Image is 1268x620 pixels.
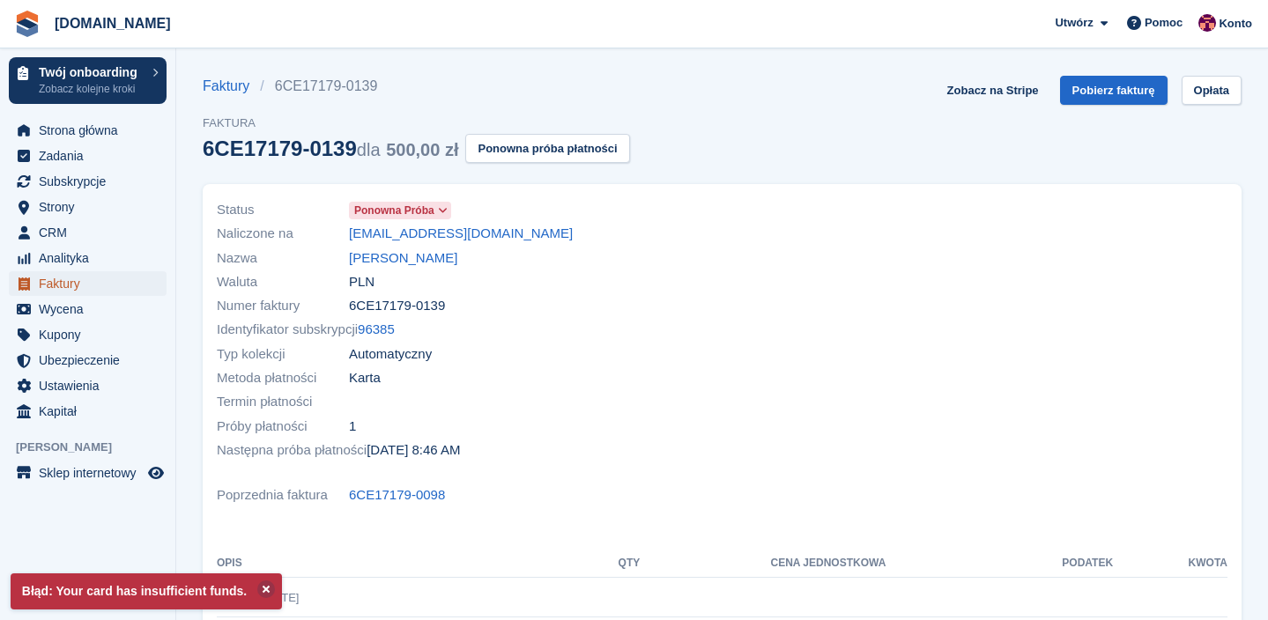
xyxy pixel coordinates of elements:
[9,57,167,104] a: Twój onboarding Zobacz kolejne kroki
[349,248,457,269] a: [PERSON_NAME]
[39,271,145,296] span: Faktury
[1182,76,1242,105] a: Opłata
[9,297,167,321] a: menu
[217,320,358,340] span: Identyfikator subskrypcji
[349,368,381,388] span: Karta
[9,118,167,143] a: menu
[203,114,630,132] span: Faktura
[39,81,144,97] p: Zobacz kolejne kroki
[39,144,145,168] span: Zadania
[39,348,145,373] span: Ubezpieczenie
[9,322,167,347] a: menu
[39,169,145,194] span: Subskrypcje
[9,373,167,398] a: menu
[1219,15,1252,33] span: Konto
[217,248,349,269] span: Nazwa
[39,297,145,321] span: Wycena
[217,296,349,316] span: Numer faktury
[217,550,594,578] th: Opis
[39,373,145,398] span: Ustawienia
[1055,14,1093,32] span: Utwórz
[940,76,1046,105] a: Zobacz na Stripe
[217,392,349,412] span: Termin płatności
[594,550,641,578] th: QTY
[1113,550,1227,578] th: Kwota
[203,137,458,160] div: 6CE17179-0139
[9,271,167,296] a: menu
[9,348,167,373] a: menu
[39,195,145,219] span: Strony
[1145,14,1183,32] span: Pomoc
[349,200,451,220] a: Ponowna próba
[9,169,167,194] a: menu
[39,322,145,347] span: Kupony
[386,140,458,159] span: 500,00 zł
[39,66,144,78] p: Twój onboarding
[640,550,886,578] th: Cena jednostkowa
[349,485,445,506] a: 6CE17179-0098
[349,417,356,437] span: 1
[886,550,1113,578] th: Podatek
[357,140,381,159] span: dla
[9,144,167,168] a: menu
[39,246,145,270] span: Analityka
[217,200,349,220] span: Status
[349,296,445,316] span: 6CE17179-0139
[367,440,460,461] time: 2025-09-21 06:46:48 UTC
[217,485,349,506] span: Poprzednia faktura
[358,320,395,340] a: 96385
[39,118,145,143] span: Strona główna
[39,220,145,245] span: CRM
[1060,76,1168,105] a: Pobierz fakturę
[349,272,374,292] span: PLN
[39,461,145,485] span: Sklep internetowy
[217,368,349,388] span: Metoda płatności
[203,76,260,97] a: Faktury
[465,134,629,163] button: Ponowna próba płatności
[9,220,167,245] a: menu
[217,272,349,292] span: Waluta
[145,462,167,483] a: Podgląd sklepu
[48,9,178,38] a: [DOMAIN_NAME]
[1198,14,1216,32] img: Mateusz Kacwin
[9,461,167,485] a: menu
[217,224,349,244] span: Naliczone na
[203,76,630,97] nav: breadcrumbs
[349,344,432,365] span: Automatyczny
[354,203,434,218] span: Ponowna próba
[349,224,573,244] a: [EMAIL_ADDRESS][DOMAIN_NAME]
[9,399,167,424] a: menu
[14,11,41,37] img: stora-icon-8386f47178a22dfd0bd8f6a31ec36ba5ce8667c1dd55bd0f319d3a0aa187defe.svg
[16,439,175,456] span: [PERSON_NAME]
[9,246,167,270] a: menu
[9,195,167,219] a: menu
[217,417,349,437] span: Próby płatności
[39,399,145,424] span: Kapitał
[217,344,349,365] span: Typ kolekcji
[11,573,282,609] p: Błąd: Your card has insufficient funds.
[217,440,367,461] span: Następna próba płatności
